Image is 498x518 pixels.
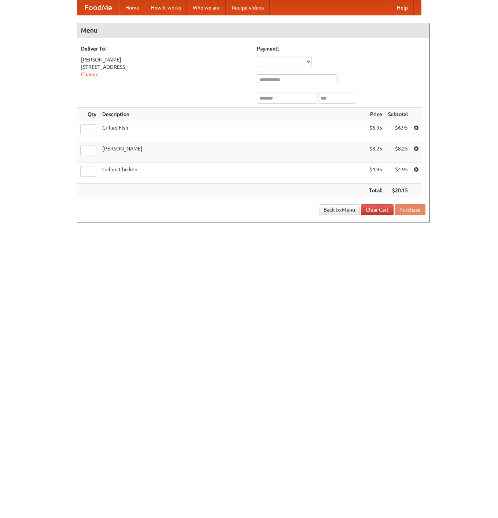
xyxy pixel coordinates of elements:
[77,23,429,38] h4: Menu
[319,204,360,215] a: Back to Menu
[99,108,366,121] th: Description
[395,204,425,215] button: Purchase
[391,0,414,15] a: Help
[226,0,270,15] a: Recipe videos
[366,163,385,184] td: $4.95
[81,63,250,71] div: [STREET_ADDRESS]
[99,142,366,163] td: [PERSON_NAME]
[81,45,250,52] h5: Deliver To:
[385,108,411,121] th: Subtotal
[361,204,394,215] a: Clear Cart
[385,163,411,184] td: $4.95
[257,45,425,52] h5: Payment:
[385,121,411,142] td: $6.95
[366,121,385,142] td: $6.95
[187,0,226,15] a: Who we are
[366,184,385,197] th: Total:
[81,71,99,77] a: Change
[77,108,99,121] th: Qty
[385,184,411,197] th: $20.15
[77,0,119,15] a: FoodMe
[81,56,250,63] div: [PERSON_NAME]
[366,142,385,163] td: $8.25
[119,0,145,15] a: Home
[99,163,366,184] td: Grilled Chicken
[385,142,411,163] td: $8.25
[366,108,385,121] th: Price
[145,0,187,15] a: How it works
[99,121,366,142] td: Grilled Fish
